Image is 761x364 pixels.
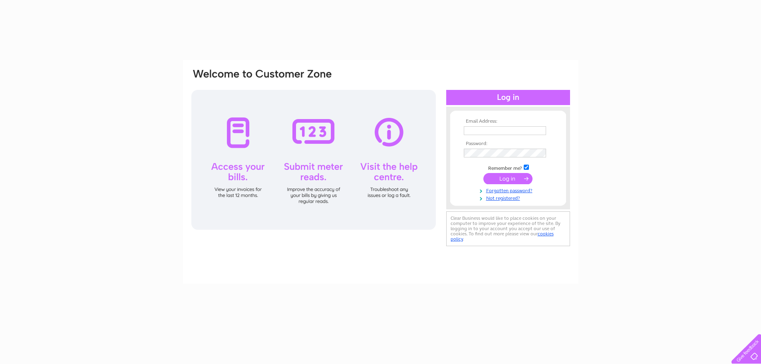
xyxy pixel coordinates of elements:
th: Password: [462,141,554,147]
th: Email Address: [462,119,554,124]
div: Clear Business would like to place cookies on your computer to improve your experience of the sit... [446,211,570,246]
a: Not registered? [464,194,554,201]
a: Forgotten password? [464,186,554,194]
a: cookies policy [451,231,554,242]
td: Remember me? [462,163,554,171]
input: Submit [483,173,533,184]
